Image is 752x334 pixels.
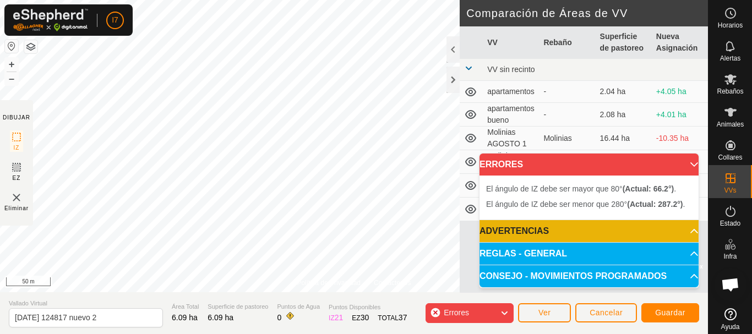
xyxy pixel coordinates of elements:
[539,26,595,59] th: Rebaño
[652,26,708,59] th: Nueva Asignación
[13,174,21,182] span: EZ
[724,187,736,194] span: VVs
[479,160,523,169] span: ERRORES
[538,308,551,317] span: Ver
[723,253,737,260] span: Infra
[172,302,199,311] span: Área Total
[5,72,18,85] button: –
[479,272,667,281] span: CONSEJO - MOVIMIENTOS PROGRAMADOS
[208,302,268,311] span: Superficie de pastoreo
[720,55,740,62] span: Alertas
[479,227,549,236] span: ADVERTENCIAS
[720,220,740,227] span: Estado
[596,103,652,127] td: 2.08 ha
[596,127,652,150] td: 16.44 ha
[277,313,281,322] span: 0
[543,133,591,144] div: Molinias
[335,313,344,322] span: 21
[444,308,469,317] span: Errores
[655,308,685,317] span: Guardar
[627,200,683,209] b: (Actual: 287.2°)
[483,26,539,59] th: VV
[717,121,744,128] span: Animales
[543,109,591,121] div: -
[717,88,743,95] span: Rebaños
[172,313,198,322] span: 6.09 ha
[596,81,652,103] td: 2.04 ha
[486,200,685,209] span: El ángulo de IZ debe ser menor que 280° .
[277,302,320,311] span: Puntos de Agua
[718,22,743,29] span: Horarios
[483,103,539,127] td: apartamentos bueno
[486,184,676,193] span: El ángulo de IZ debe ser mayor que 80° .
[479,154,699,176] p-accordion-header: ERRORES
[623,184,674,193] b: (Actual: 66.2°)
[378,312,407,324] div: TOTAL
[518,303,571,322] button: Ver
[596,26,652,59] th: Superficie de pastoreo
[479,249,567,258] span: REGLAS - GENERAL
[466,7,708,20] h2: Comparación de Áreas de VV
[361,313,369,322] span: 30
[714,268,747,301] a: Chat abierto
[652,81,708,103] td: +4.05 ha
[479,265,699,287] p-accordion-header: CONSEJO - MOVIMIENTOS PROGRAMADOS
[13,9,88,31] img: Logo Gallagher
[399,313,407,322] span: 37
[483,150,539,174] td: Molinias corral bueno
[711,286,749,299] span: Mapa de Calor
[575,303,637,322] button: Cancelar
[374,278,411,288] a: Contáctenos
[483,127,539,150] td: Molinias AGOSTO 1
[483,81,539,103] td: apartamentos
[5,58,18,71] button: +
[5,40,18,53] button: Restablecer Mapa
[112,14,118,26] span: I7
[721,324,740,330] span: Ayuda
[479,243,699,265] p-accordion-header: REGLAS - GENERAL
[543,86,591,97] div: -
[352,312,369,324] div: EZ
[4,204,29,212] span: Eliminar
[329,303,407,312] span: Puntos Disponibles
[479,176,699,220] p-accordion-content: ERRORES
[487,65,535,74] span: VV sin recinto
[652,103,708,127] td: +4.01 ha
[652,150,708,174] td: +2.72 ha
[590,308,623,317] span: Cancelar
[596,150,652,174] td: 3.37 ha
[297,278,361,288] a: Política de Privacidad
[9,299,163,308] span: Vallado Virtual
[24,40,37,53] button: Capas del Mapa
[718,154,742,161] span: Collares
[10,191,23,204] img: VV
[3,113,30,122] div: DIBUJAR
[652,127,708,150] td: -10.35 ha
[14,144,20,152] span: IZ
[641,303,699,322] button: Guardar
[479,220,699,242] p-accordion-header: ADVERTENCIAS
[329,312,343,324] div: IZ
[208,313,233,322] span: 6.09 ha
